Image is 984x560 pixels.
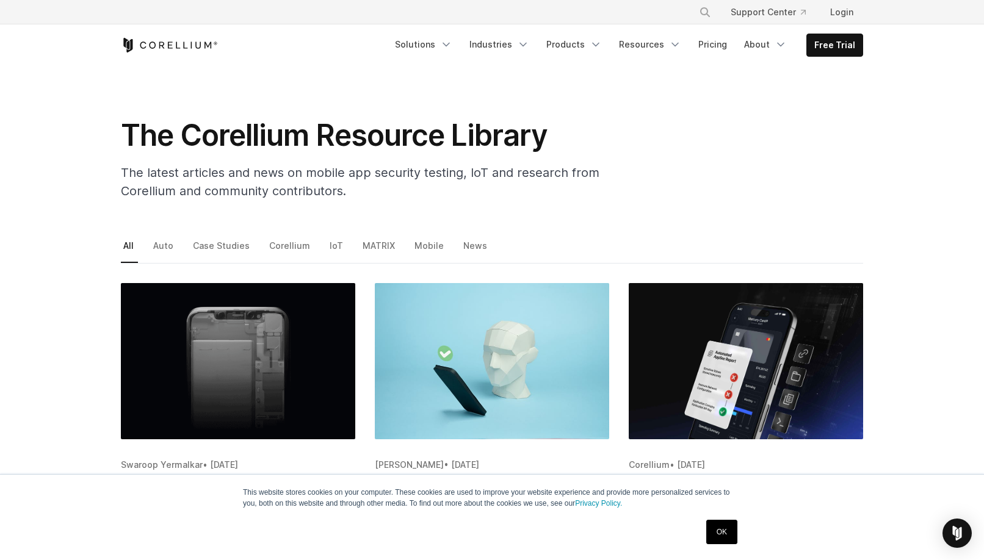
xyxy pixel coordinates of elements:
[243,487,741,509] p: This website stores cookies on your computer. These cookies are used to improve your website expe...
[375,283,609,439] img: Complete Guide: The Ins and Outs of Automated Mobile Application Security Testing
[190,237,254,263] a: Case Studies
[451,459,479,470] span: [DATE]
[121,283,355,439] img: OWASP Mobile Security Testing: How Virtual Devices Catch What Top 10 Checks Miss
[721,1,816,23] a: Support Center
[612,34,689,56] a: Resources
[462,34,537,56] a: Industries
[375,459,609,471] div: •
[375,459,444,470] span: [PERSON_NAME]
[360,237,399,263] a: MATRIX
[121,459,203,470] span: Swaroop Yermalkar
[461,237,491,263] a: News
[267,237,314,263] a: Corellium
[820,1,863,23] a: Login
[575,499,622,508] a: Privacy Policy.
[121,459,355,471] div: •
[677,459,705,470] span: [DATE]
[388,34,460,56] a: Solutions
[737,34,794,56] a: About
[151,237,178,263] a: Auto
[807,34,863,56] a: Free Trial
[412,237,448,263] a: Mobile
[629,459,670,470] span: Corellium
[539,34,609,56] a: Products
[121,237,138,263] a: All
[684,1,863,23] div: Navigation Menu
[694,1,716,23] button: Search
[327,237,347,263] a: IoT
[388,34,863,57] div: Navigation Menu
[706,520,737,544] a: OK
[942,519,972,548] div: Open Intercom Messenger
[629,283,863,439] img: Corellium MATRIX: Automated MAST Testing for Mobile Security
[210,459,238,470] span: [DATE]
[691,34,734,56] a: Pricing
[121,38,218,52] a: Corellium Home
[629,459,863,471] div: •
[121,117,609,154] h1: The Corellium Resource Library
[121,165,599,198] span: The latest articles and news on mobile app security testing, IoT and research from Corellium and ...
